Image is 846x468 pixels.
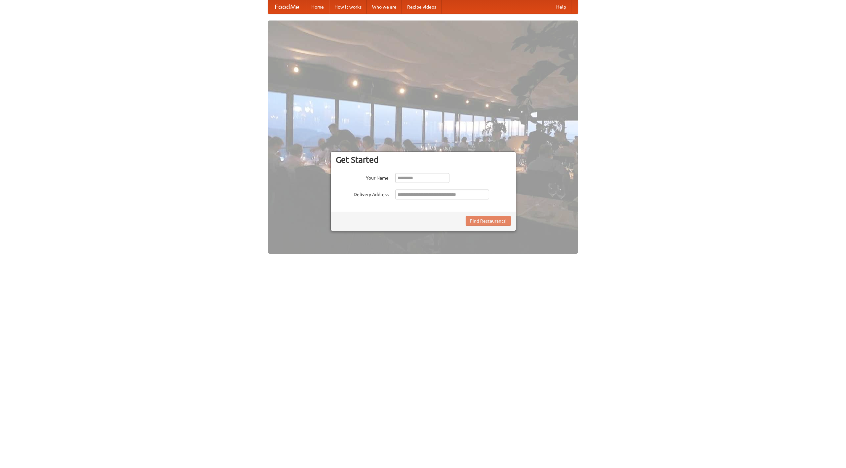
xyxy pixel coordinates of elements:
a: Who we are [367,0,402,14]
h3: Get Started [336,155,511,165]
label: Your Name [336,173,389,181]
a: Help [551,0,571,14]
label: Delivery Address [336,190,389,198]
a: Recipe videos [402,0,442,14]
a: Home [306,0,329,14]
button: Find Restaurants! [466,216,511,226]
a: How it works [329,0,367,14]
a: FoodMe [268,0,306,14]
